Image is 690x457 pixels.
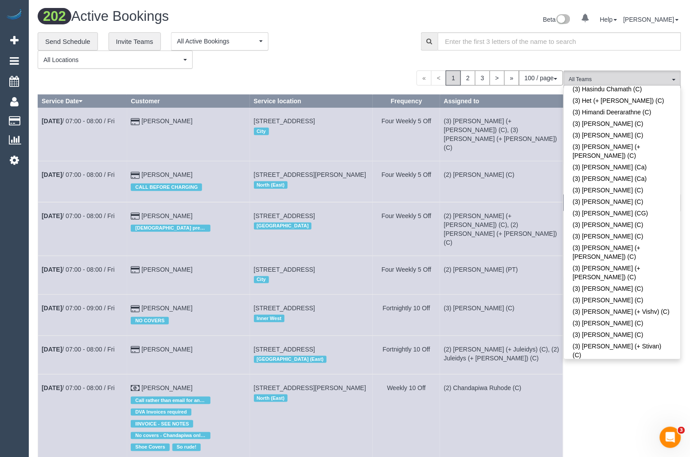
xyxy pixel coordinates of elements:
td: Assigned to [440,256,563,294]
div: Location [254,125,369,137]
i: Check Payment [131,385,140,391]
div: Location [254,220,369,232]
b: [DATE] [42,212,62,219]
td: Customer [127,202,250,256]
a: (3) [PERSON_NAME] (+ [PERSON_NAME]) (C) [564,242,681,262]
a: (3) [PERSON_NAME] (C) [564,230,681,242]
span: All Active Bookings [177,37,257,46]
a: (3) Het (+ [PERSON_NAME]) (C) [564,95,681,106]
td: Assigned to [440,295,563,336]
a: (3) [PERSON_NAME] (+ Vishv) (C) [564,306,681,317]
a: (3) [PERSON_NAME] (+ Stivan) (C) [564,340,681,361]
span: No covers - Chandapiwa only. Skip the service if she's away & inform [PERSON_NAME]. [131,432,211,439]
a: (3) [PERSON_NAME] (C) [564,129,681,141]
td: Frequency [373,336,440,374]
a: Send Schedule [38,32,98,51]
a: [PERSON_NAME] [141,212,192,219]
a: [PERSON_NAME] [141,305,192,312]
div: Location [254,392,369,404]
td: Assigned to [440,336,563,374]
a: [PERSON_NAME] [141,117,192,125]
i: Credit Card Payment [131,213,140,219]
b: [DATE] [42,384,62,391]
span: 3 [678,427,685,434]
a: > [490,70,505,86]
td: Frequency [373,256,440,294]
td: Frequency [373,295,440,336]
a: (3) [PERSON_NAME] (C) [564,317,681,329]
b: [DATE] [42,305,62,312]
span: North (East) [254,181,288,188]
div: Location [254,179,369,191]
span: NO COVERS [131,317,169,324]
th: Assigned to [440,95,563,108]
span: Call rather than email for any changes [131,397,211,404]
a: (3) [PERSON_NAME] (CG) [564,207,681,219]
i: Credit Card Payment [131,172,140,179]
span: [DEMOGRAPHIC_DATA] preferred [131,225,211,232]
span: City [254,128,269,135]
td: Schedule date [38,161,127,202]
td: Frequency [373,108,440,161]
td: Customer [127,295,250,336]
td: Customer [127,336,250,374]
div: Location [254,274,369,285]
td: Service location [250,336,373,374]
a: (3) [PERSON_NAME] (C) [564,196,681,207]
div: Location [254,312,369,324]
span: [STREET_ADDRESS] [254,212,315,219]
a: Help [600,16,617,23]
span: CALL BEFORE CHARGING [131,184,202,191]
td: Assigned to [440,108,563,161]
span: [STREET_ADDRESS][PERSON_NAME] [254,171,366,178]
td: Schedule date [38,295,127,336]
td: Assigned to [440,202,563,256]
th: Frequency [373,95,440,108]
span: [STREET_ADDRESS][PERSON_NAME] [254,384,366,391]
span: All Locations [43,55,181,64]
span: Inner West [254,315,285,322]
button: All Active Bookings [171,32,269,51]
a: 3 [475,70,490,86]
span: North (East) [254,395,288,402]
input: Enter the first 3 letters of the name to search [438,32,682,51]
span: 202 [38,8,71,24]
a: 2 [460,70,476,86]
td: Service location [250,108,373,161]
a: [PERSON_NAME] [141,266,192,273]
iframe: Intercom live chat [660,427,681,448]
button: All Locations [38,51,193,69]
a: [PERSON_NAME] [624,16,679,23]
span: [GEOGRAPHIC_DATA] (East) [254,356,327,363]
img: Automaid Logo [5,9,23,21]
a: » [504,70,519,86]
a: [PERSON_NAME] [141,171,192,178]
td: Schedule date [38,202,127,256]
a: (3) [PERSON_NAME] (C) [564,184,681,196]
a: [DATE]/ 07:00 - 08:00 / Fri [42,212,115,219]
nav: Pagination navigation [417,70,563,86]
span: [STREET_ADDRESS] [254,266,315,273]
td: Service location [250,202,373,256]
button: All Teams [564,70,681,89]
span: DVA Invoices required [131,409,191,416]
a: (3) [PERSON_NAME] (+ [PERSON_NAME]) (C) [564,262,681,283]
a: (3) [PERSON_NAME] (C) [564,219,681,230]
span: 1 [446,70,461,86]
a: Invite Teams [109,32,161,51]
a: (3) [PERSON_NAME] (Ca) [564,173,681,184]
i: Credit Card Payment [131,347,140,353]
b: [DATE] [42,117,62,125]
a: [DATE]/ 07:00 - 08:00 / Fri [42,171,115,178]
th: Service location [250,95,373,108]
td: Schedule date [38,256,127,294]
span: [STREET_ADDRESS] [254,117,315,125]
span: [STREET_ADDRESS] [254,305,315,312]
a: [DATE]/ 07:00 - 08:00 / Fri [42,117,115,125]
span: City [254,276,269,283]
h1: Active Bookings [38,9,353,24]
td: Schedule date [38,336,127,374]
a: (3) Hasindu Chamath (C) [564,83,681,95]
